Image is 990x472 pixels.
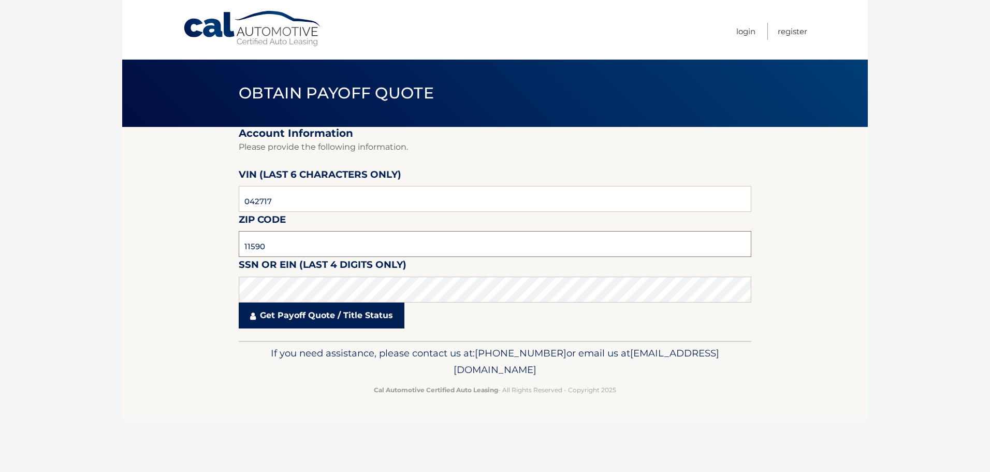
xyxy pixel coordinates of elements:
[245,345,745,378] p: If you need assistance, please contact us at: or email us at
[239,212,286,231] label: Zip Code
[736,23,755,40] a: Login
[183,10,323,47] a: Cal Automotive
[239,83,434,103] span: Obtain Payoff Quote
[239,127,751,140] h2: Account Information
[778,23,807,40] a: Register
[239,257,406,276] label: SSN or EIN (last 4 digits only)
[239,167,401,186] label: VIN (last 6 characters only)
[245,384,745,395] p: - All Rights Reserved - Copyright 2025
[475,347,566,359] span: [PHONE_NUMBER]
[374,386,498,394] strong: Cal Automotive Certified Auto Leasing
[239,140,751,154] p: Please provide the following information.
[239,303,404,328] a: Get Payoff Quote / Title Status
